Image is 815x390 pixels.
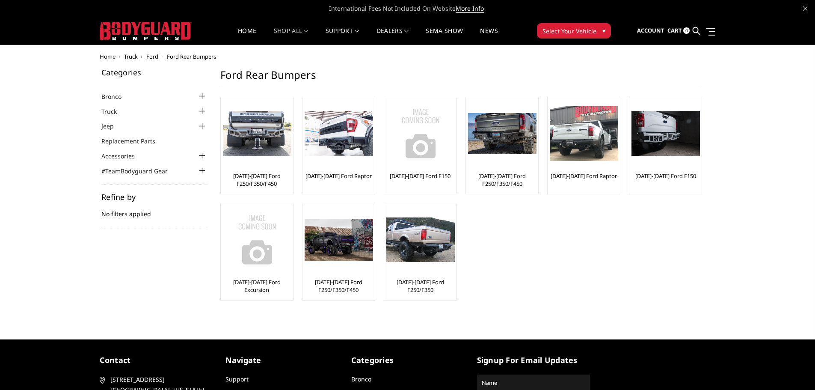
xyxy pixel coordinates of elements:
[637,19,664,42] a: Account
[667,27,682,34] span: Cart
[274,28,308,45] a: shop all
[386,99,455,168] img: No Image
[100,22,192,40] img: BODYGUARD BUMPERS
[468,172,536,188] a: [DATE]-[DATE] Ford F250/F350/F450
[220,68,701,88] h1: Ford Rear Bumpers
[100,354,213,366] h5: contact
[101,152,145,161] a: Accessories
[602,26,605,35] span: ▾
[101,137,166,146] a: Replacement Parts
[376,28,409,45] a: Dealers
[426,28,463,45] a: SEMA Show
[351,375,371,383] a: Bronco
[223,205,291,274] img: No Image
[225,354,338,366] h5: Navigate
[683,27,690,34] span: 0
[100,53,116,60] a: Home
[101,107,127,116] a: Truck
[478,376,589,390] input: Name
[167,53,216,60] span: Ford Rear Bumpers
[351,354,464,366] h5: Categories
[635,172,696,180] a: [DATE]-[DATE] Ford F150
[537,23,611,39] button: Select Your Vehicle
[477,354,590,366] h5: signup for email updates
[223,278,291,294] a: [DATE]-[DATE] Ford Excursion
[305,172,372,180] a: [DATE]-[DATE] Ford Raptor
[456,4,484,13] a: More Info
[101,122,124,131] a: Jeep
[101,193,207,227] div: No filters applied
[667,19,690,42] a: Cart 0
[225,375,249,383] a: Support
[390,172,450,180] a: [DATE]-[DATE] Ford F150
[101,68,207,76] h5: Categories
[124,53,138,60] a: Truck
[386,278,454,294] a: [DATE]-[DATE] Ford F250/F350
[637,27,664,34] span: Account
[386,99,454,168] a: No Image
[101,92,132,101] a: Bronco
[305,278,373,294] a: [DATE]-[DATE] Ford F250/F350/F450
[146,53,158,60] a: Ford
[326,28,359,45] a: Support
[480,28,498,45] a: News
[238,28,256,45] a: Home
[542,27,596,36] span: Select Your Vehicle
[223,172,291,188] a: [DATE]-[DATE] Ford F250/F350/F450
[101,167,178,176] a: #TeamBodyguard Gear
[551,172,617,180] a: [DATE]-[DATE] Ford Raptor
[101,193,207,201] h5: Refine by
